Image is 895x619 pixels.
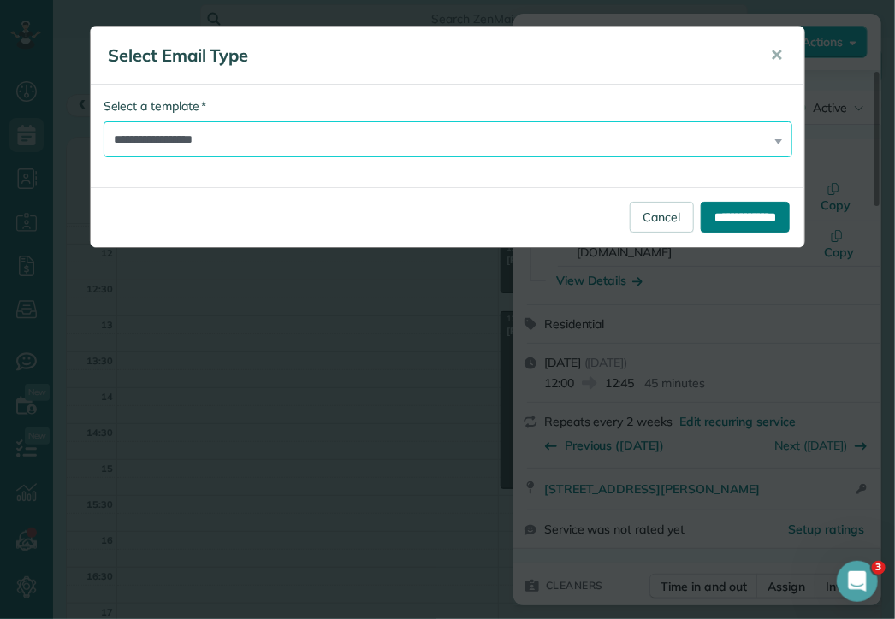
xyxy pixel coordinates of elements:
[872,561,886,575] span: 3
[630,202,695,233] a: Cancel
[108,44,747,68] h5: Select Email Type
[770,45,783,65] span: ✕
[837,561,878,602] iframe: Intercom live chat
[104,97,207,115] label: Select a template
